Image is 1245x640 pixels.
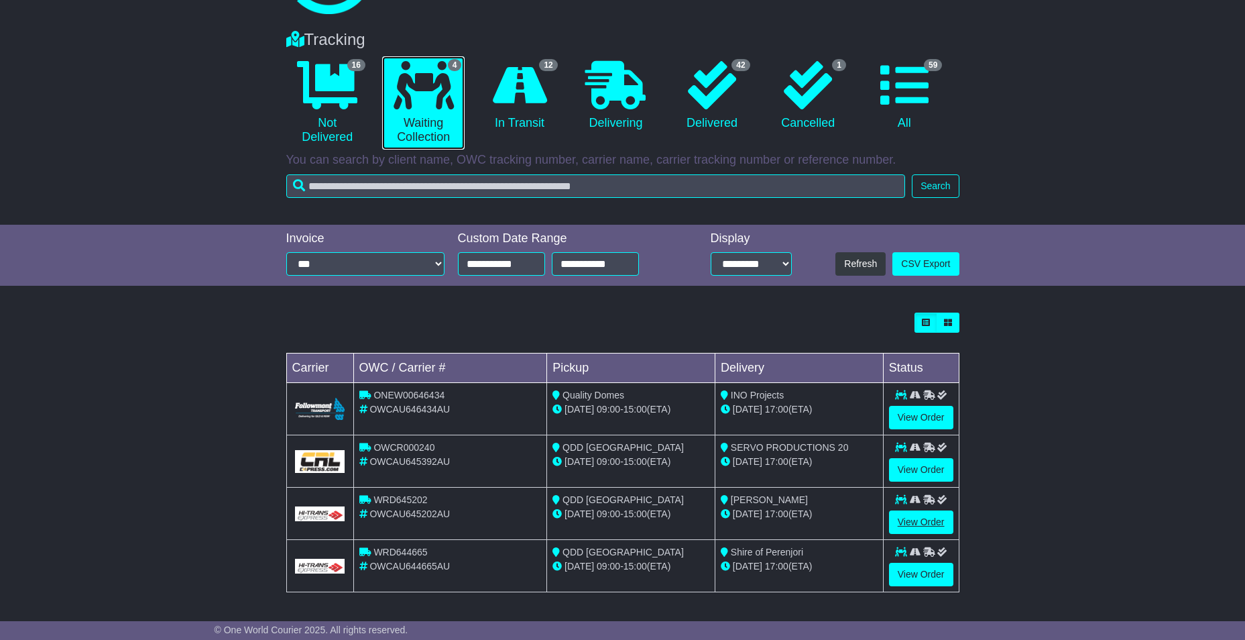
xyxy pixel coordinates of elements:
[624,509,647,519] span: 15:00
[889,406,953,429] a: View Order
[353,354,547,383] td: OWC / Carrier #
[863,56,945,136] a: 59 All
[373,442,434,453] span: OWCR000240
[562,390,624,401] span: Quality Domes
[912,174,959,198] button: Search
[280,30,966,50] div: Tracking
[721,507,878,521] div: (ETA)
[286,354,353,383] td: Carrier
[552,455,709,469] div: - (ETA)
[670,56,753,136] a: 42 Delivered
[539,59,557,71] span: 12
[889,511,953,534] a: View Order
[448,59,462,71] span: 4
[721,559,878,574] div: (ETA)
[215,625,408,635] span: © One World Courier 2025. All rights reserved.
[733,509,762,519] span: [DATE]
[382,56,465,150] a: 4 Waiting Collection
[733,456,762,467] span: [DATE]
[565,456,594,467] span: [DATE]
[562,494,684,505] span: QDD [GEOGRAPHIC_DATA]
[565,561,594,572] span: [DATE]
[369,456,450,467] span: OWCAU645392AU
[597,404,620,415] span: 09:00
[369,561,450,572] span: OWCAU644665AU
[624,561,647,572] span: 15:00
[552,507,709,521] div: - (ETA)
[765,456,788,467] span: 17:00
[565,404,594,415] span: [DATE]
[295,506,345,521] img: GetCarrierServiceLogo
[552,559,709,574] div: - (ETA)
[562,442,684,453] span: QDD [GEOGRAPHIC_DATA]
[883,354,959,383] td: Status
[575,56,657,136] a: Delivering
[715,354,883,383] td: Delivery
[624,404,647,415] span: 15:00
[889,458,953,482] a: View Order
[733,561,762,572] span: [DATE]
[924,59,942,71] span: 59
[458,231,673,246] div: Custom Date Range
[892,252,959,276] a: CSV Export
[765,404,788,415] span: 17:00
[286,231,444,246] div: Invoice
[731,547,803,557] span: Shire of Perenjori
[767,56,849,136] a: 1 Cancelled
[731,390,784,401] span: INO Projects
[373,547,427,557] span: WRD644665
[624,456,647,467] span: 15:00
[765,561,788,572] span: 17:00
[295,450,345,473] img: GetCarrierServiceLogo
[835,252,886,276] button: Refresh
[373,390,444,401] span: ONEW00646434
[597,561,620,572] span: 09:00
[721,455,878,469] div: (ETA)
[889,563,953,586] a: View Order
[597,509,620,519] span: 09:00
[711,231,792,246] div: Display
[765,509,788,519] span: 17:00
[286,56,369,150] a: 16 Not Delivered
[731,442,849,453] span: SERVO PRODUCTIONS 20
[373,494,427,505] span: WRD645202
[347,59,365,71] span: 16
[369,509,450,519] span: OWCAU645202AU
[478,56,560,136] a: 12 In Transit
[597,456,620,467] span: 09:00
[565,509,594,519] span: [DATE]
[731,494,808,505] span: [PERSON_NAME]
[552,403,709,417] div: - (ETA)
[733,404,762,415] span: [DATE]
[295,559,345,574] img: GetCarrierServiceLogo
[721,403,878,417] div: (ETA)
[286,153,959,168] p: You can search by client name, OWC tracking number, carrier name, carrier tracking number or refe...
[832,59,846,71] span: 1
[369,404,450,415] span: OWCAU646434AU
[731,59,750,71] span: 42
[295,398,345,420] img: Followmont_Transport.png
[547,354,715,383] td: Pickup
[562,547,684,557] span: QDD [GEOGRAPHIC_DATA]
